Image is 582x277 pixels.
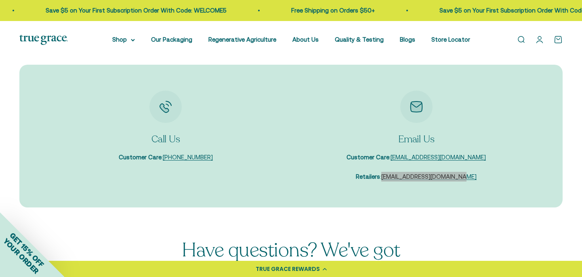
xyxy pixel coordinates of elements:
[208,36,276,43] a: Regenerative Agriculture
[381,173,477,180] a: [EMAIL_ADDRESS][DOMAIN_NAME]
[347,152,486,162] p: :
[335,36,384,43] a: Quality & Testing
[2,237,40,275] span: YOUR ORDER
[431,36,470,43] a: Store Locator
[44,6,225,15] p: Save $5 on Your First Subscription Order With Code: WELCOME5
[292,36,319,43] a: About Us
[356,173,380,180] strong: Retailers
[391,154,486,161] a: [EMAIL_ADDRESS][DOMAIN_NAME]
[119,152,213,162] p: :
[48,91,283,163] div: Item 1 of 2
[290,7,374,14] a: Free Shipping on Orders $50+
[119,154,162,161] strong: Customer Care
[151,36,192,43] a: Our Packaging
[347,154,389,161] strong: Customer Care
[112,35,135,44] summary: Shop
[8,231,46,269] span: GET 15% OFF
[119,133,213,146] p: Call Us
[299,91,534,182] div: Item 2 of 2
[400,36,415,43] a: Blogs
[347,172,486,182] p: :
[347,133,486,146] p: Email Us
[256,265,320,273] div: TRUE GRACE REWARDS
[163,154,213,161] a: [PHONE_NUMBER]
